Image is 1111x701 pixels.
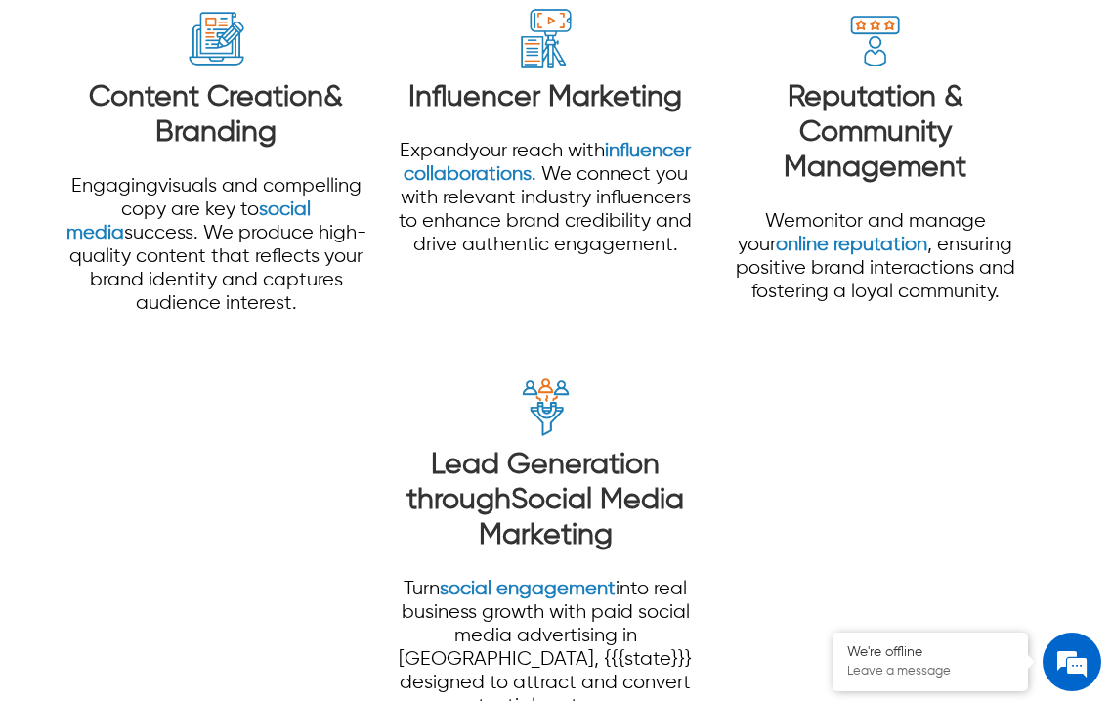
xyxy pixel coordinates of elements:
div: We're offline [847,644,1013,661]
img: salesiqlogo_leal7QplfZFryJ6FIlVepeu7OftD7mt8q6exU6-34PB8prfIgodN67KcxXM9Y7JQ_.png [135,460,149,472]
a: Content Creation [89,83,323,112]
strong: Lead Generation through [406,451,684,550]
a: Social Media Marketing [479,486,685,550]
span: monitor and manage your , ensuring positive brand interactions and fostering a loyal community. [736,211,1015,302]
a: Influencer Marketing [408,83,682,112]
span: visuals and compelling copy are key to success. We produce high-quality content that reflects you... [66,176,366,314]
a: online reputation [776,235,927,255]
p: Expand [391,140,701,257]
p: Engaging [62,175,371,316]
textarea: Type your message and click 'Submit' [10,481,372,549]
p: We [720,210,1030,304]
a: influencer collaborations [404,141,692,185]
img: Reputation-&-Community-Management-icon [838,2,912,75]
strong: & Branding [89,83,343,148]
div: Minimize live chat window [320,10,367,57]
img: logo_Zg8I0qSkbAqR2WFHt3p6CTuqpyXMFPubPcD2OT02zFN43Cy9FUNNG3NEPhM_Q1qe_.png [33,117,82,128]
img: Content-Creation-&-Branding-icon [180,2,253,75]
span: We are offline. Please leave us a message. [41,220,341,417]
em: Driven by SalesIQ [153,460,248,473]
a: social media [66,199,312,243]
img: Influencer-Marketing-icon [509,2,582,75]
em: Submit [286,549,355,576]
a: social engagement [440,579,616,599]
strong: Reputation & Community Management [784,83,966,183]
img: Lead-Generation-through-Social-Media-Marketing-icon [509,370,582,443]
span: your reach with . We connect you with relevant industry influencers to enhance brand credibility ... [399,141,692,255]
p: Leave a message [847,664,1013,679]
div: Leave a message [102,110,328,135]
